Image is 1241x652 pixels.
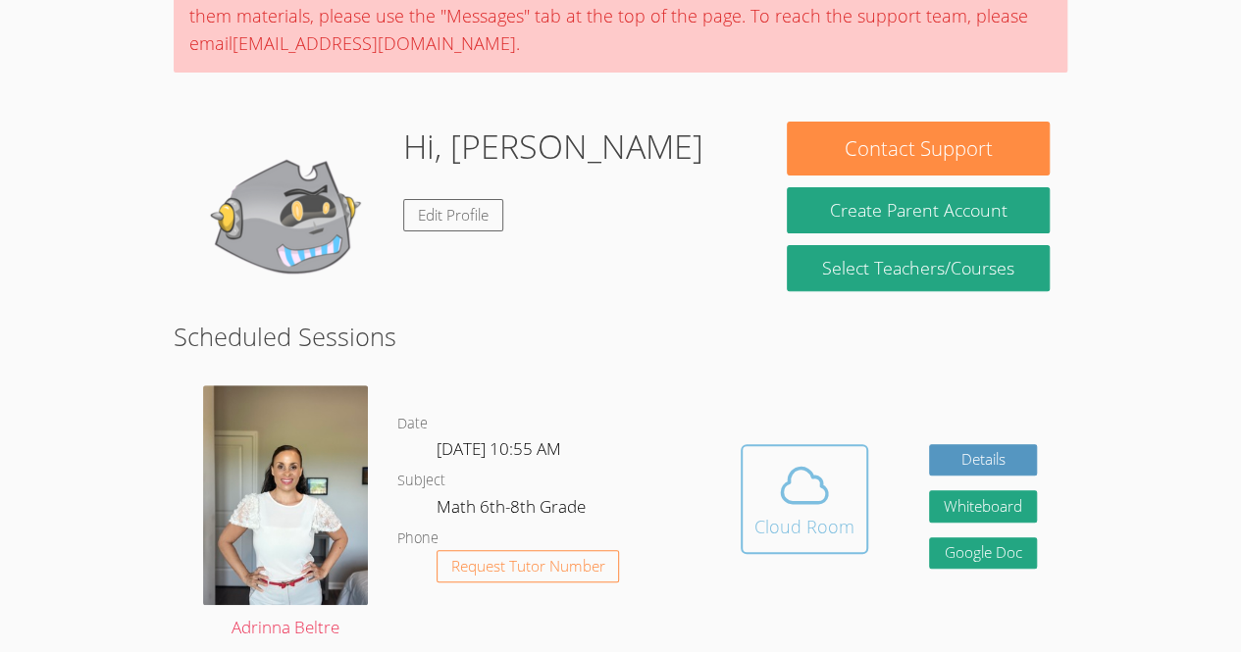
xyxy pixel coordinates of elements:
[203,385,368,605] img: IMG_9685.jpeg
[754,513,854,540] div: Cloud Room
[929,537,1037,570] a: Google Doc
[437,550,620,582] button: Request Tutor Number
[397,412,428,436] dt: Date
[397,527,439,551] dt: Phone
[203,385,368,641] a: Adrinna Beltre
[191,122,388,318] img: default.png
[403,199,503,231] a: Edit Profile
[403,122,703,172] h1: Hi, [PERSON_NAME]
[787,187,1049,233] button: Create Parent Account
[437,437,561,460] span: [DATE] 10:55 AM
[787,122,1049,176] button: Contact Support
[437,493,590,527] dd: Math 6th-8th Grade
[787,245,1049,291] a: Select Teachers/Courses
[929,444,1037,476] a: Details
[397,469,445,493] dt: Subject
[451,559,605,574] span: Request Tutor Number
[741,444,868,554] button: Cloud Room
[174,318,1067,355] h2: Scheduled Sessions
[929,490,1037,523] button: Whiteboard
